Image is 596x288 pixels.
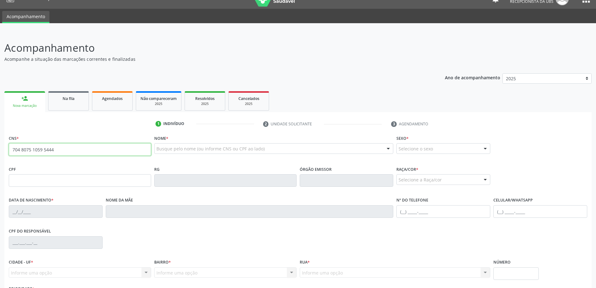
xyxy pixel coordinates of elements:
label: RG [154,165,160,174]
label: Cidade - UF [9,258,33,267]
label: Nome [154,134,168,143]
label: Rua [300,258,310,267]
span: Agendados [102,96,123,101]
div: 2025 [233,102,264,106]
span: Não compareceram [140,96,177,101]
p: Acompanhe a situação das marcações correntes e finalizadas [4,56,415,62]
label: CPF [9,165,16,174]
input: __/__/____ [9,205,103,218]
span: Busque pelo nome (ou informe CNS ou CPF ao lado) [156,145,265,152]
span: Cancelados [238,96,259,101]
p: Ano de acompanhamento [445,73,500,81]
span: Selecione o sexo [399,145,433,152]
label: Órgão emissor [300,165,332,174]
input: (__) _____-_____ [396,205,490,218]
label: Número [493,258,511,267]
label: Sexo [396,134,409,143]
div: 2025 [189,102,221,106]
label: CNS [9,134,19,143]
div: 1 [155,121,161,127]
label: Data de nascimento [9,196,53,205]
label: Bairro [154,258,171,267]
input: ___.___.___-__ [9,236,103,249]
div: Nova marcação [9,103,41,108]
input: (__) _____-_____ [493,205,587,218]
div: Indivíduo [163,121,184,127]
div: person_add [21,95,28,102]
span: Resolvidos [195,96,215,101]
span: Na fila [63,96,74,101]
label: Nome da mãe [106,196,133,205]
label: Celular/WhatsApp [493,196,533,205]
p: Acompanhamento [4,40,415,56]
label: Nº do Telefone [396,196,428,205]
a: Acompanhamento [2,11,49,23]
label: Raça/cor [396,165,418,174]
label: CPF do responsável [9,227,51,236]
div: 2025 [140,102,177,106]
span: Selecione a Raça/cor [399,176,442,183]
